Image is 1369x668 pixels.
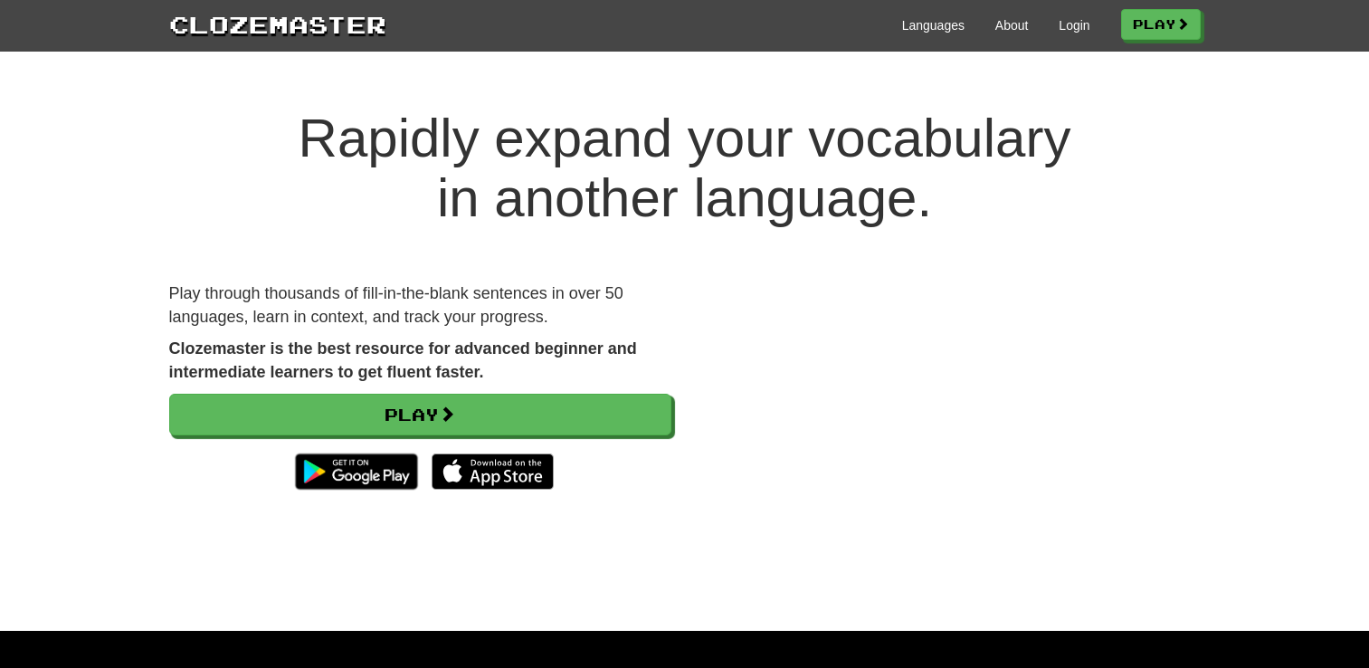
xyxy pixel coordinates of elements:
a: Clozemaster [169,7,386,41]
a: Languages [902,16,965,34]
img: Get it on Google Play [286,444,426,499]
a: Play [1121,9,1201,40]
a: Play [169,394,671,435]
a: About [995,16,1029,34]
p: Play through thousands of fill-in-the-blank sentences in over 50 languages, learn in context, and... [169,282,671,329]
a: Login [1059,16,1089,34]
img: Download_on_the_App_Store_Badge_US-UK_135x40-25178aeef6eb6b83b96f5f2d004eda3bffbb37122de64afbaef7... [432,453,554,490]
strong: Clozemaster is the best resource for advanced beginner and intermediate learners to get fluent fa... [169,339,637,381]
